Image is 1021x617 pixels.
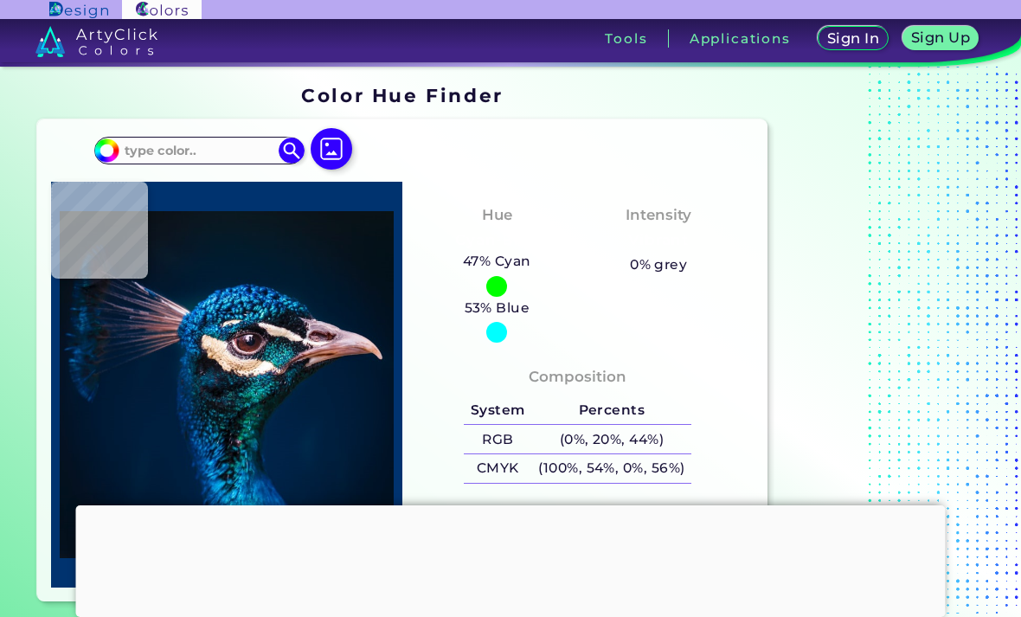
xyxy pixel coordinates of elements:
[529,364,626,389] h4: Composition
[630,254,687,276] h5: 0% grey
[830,32,877,45] h5: Sign In
[279,138,305,164] img: icon search
[448,230,546,251] h3: Cyan-Blue
[532,454,692,483] h5: (100%, 54%, 0%, 56%)
[532,425,692,453] h5: (0%, 20%, 44%)
[464,454,531,483] h5: CMYK
[60,190,394,579] img: img_pavlin.jpg
[558,505,598,530] h4: Color
[76,505,946,613] iframe: Advertisement
[621,230,697,251] h3: Vibrant
[532,396,692,425] h5: Percents
[311,128,352,170] img: icon picture
[301,82,503,108] h1: Color Hue Finder
[626,202,691,228] h4: Intensity
[821,28,885,49] a: Sign In
[690,32,791,45] h3: Applications
[456,250,537,273] h5: 47% Cyan
[35,26,157,57] img: logo_artyclick_colors_white.svg
[906,28,975,49] a: Sign Up
[482,202,512,228] h4: Hue
[464,425,531,453] h5: RGB
[458,297,536,319] h5: 53% Blue
[49,2,107,18] img: ArtyClick Design logo
[464,396,531,425] h5: System
[605,32,647,45] h3: Tools
[914,31,967,44] h5: Sign Up
[119,138,279,162] input: type color..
